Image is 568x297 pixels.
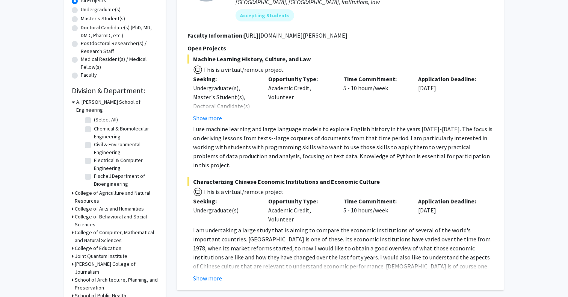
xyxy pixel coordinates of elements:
[75,276,158,292] h3: School of Architecture, Planning, and Preservation
[236,9,294,21] mat-chip: Accepting Students
[268,197,332,206] p: Opportunity Type:
[263,197,338,224] div: Academic Credit, Volunteer
[75,260,158,276] h3: [PERSON_NAME] College of Journalism
[193,74,257,83] p: Seeking:
[343,197,407,206] p: Time Commitment:
[412,74,488,123] div: [DATE]
[202,66,284,73] span: This is a virtual/remote project
[338,74,413,123] div: 5 - 10 hours/week
[81,15,125,23] label: Master's Student(s)
[187,177,493,186] span: Characterizing Chinese Economic Institutions and Economic Culture
[75,252,127,260] h3: Joint Quantum Institute
[193,226,493,280] p: I am undertaking a large study that is aiming to compare the economic institutions of several of ...
[412,197,488,224] div: [DATE]
[244,32,347,39] fg-read-more: [URL][DOMAIN_NAME][PERSON_NAME]
[193,197,257,206] p: Seeking:
[268,74,332,83] p: Opportunity Type:
[75,229,158,244] h3: College of Computer, Mathematical and Natural Sciences
[81,71,97,79] label: Faculty
[202,188,284,195] span: This is a virtual/remote project
[94,156,156,172] label: Electrical & Computer Engineering
[94,172,156,188] label: Fischell Department of Bioengineering
[94,125,156,141] label: Chemical & Biomolecular Engineering
[75,213,158,229] h3: College of Behavioral and Social Sciences
[187,44,493,53] p: Open Projects
[75,244,121,252] h3: College of Education
[193,124,493,170] p: I use machine learning and large language models to explore English history in the years [DATE]-[...
[81,55,158,71] label: Medical Resident(s) / Medical Fellow(s)
[193,206,257,215] div: Undergraduate(s)
[94,141,156,156] label: Civil & Environmental Engineering
[75,205,144,213] h3: College of Arts and Humanities
[81,39,158,55] label: Postdoctoral Researcher(s) / Research Staff
[81,24,158,39] label: Doctoral Candidate(s) (PhD, MD, DMD, PharmD, etc.)
[76,98,158,114] h3: A. [PERSON_NAME] School of Engineering
[193,83,257,129] div: Undergraduate(s), Master's Student(s), Doctoral Candidate(s) (PhD, MD, DMD, PharmD, etc.)
[72,86,158,95] h2: Division & Department:
[81,6,121,14] label: Undergraduate(s)
[75,189,158,205] h3: College of Agriculture and Natural Resources
[193,274,222,283] button: Show more
[94,116,118,124] label: (Select All)
[418,74,482,83] p: Application Deadline:
[187,55,493,64] span: Machine Learning History, Culture, and Law
[338,197,413,224] div: 5 - 10 hours/week
[6,263,32,291] iframe: Chat
[193,114,222,123] button: Show more
[187,32,244,39] b: Faculty Information:
[94,188,156,204] label: Materials Science & Engineering
[343,74,407,83] p: Time Commitment:
[263,74,338,123] div: Academic Credit, Volunteer
[418,197,482,206] p: Application Deadline:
